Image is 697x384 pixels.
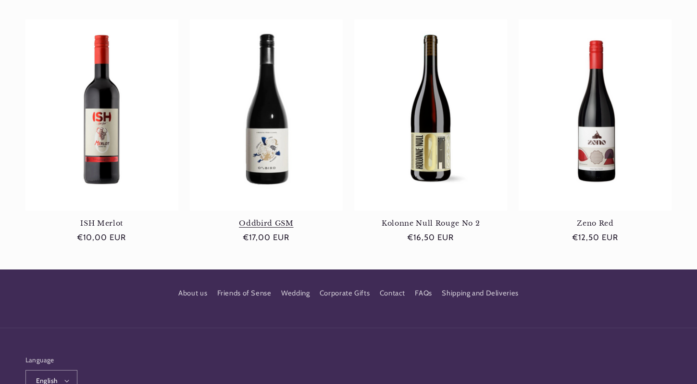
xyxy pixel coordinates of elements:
a: Corporate Gifts [320,285,370,302]
a: ISH Merlot [25,219,178,228]
a: Oddbird GSM [190,219,343,228]
a: Zeno Red [519,219,672,228]
a: About us [178,287,207,302]
a: Wedding [281,285,310,302]
a: Kolonne Null Rouge No 2 [354,219,507,228]
h2: Language [25,355,78,365]
a: Friends of Sense [217,285,272,302]
a: Contact [380,285,405,302]
a: FAQs [415,285,432,302]
a: Shipping and Deliveries [442,285,519,302]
